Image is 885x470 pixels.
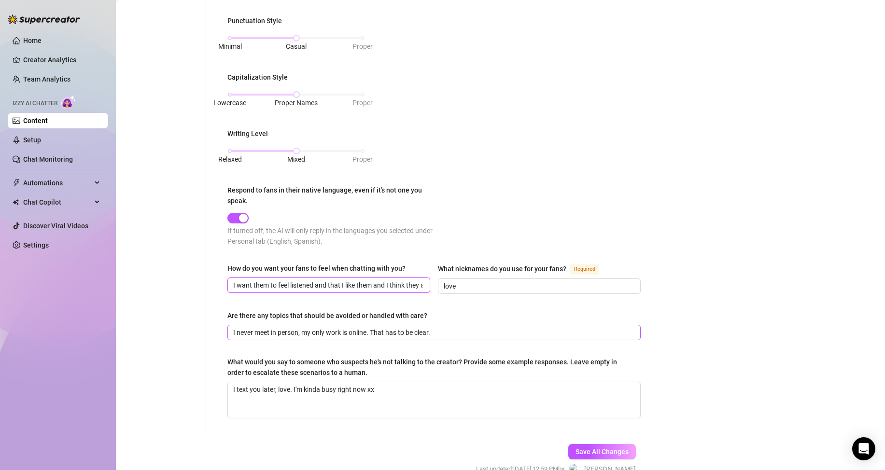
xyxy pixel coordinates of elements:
label: How do you want your fans to feel when chatting with you? [227,263,412,274]
img: AI Chatter [61,95,76,109]
a: Team Analytics [23,75,70,83]
span: Relaxed [218,155,242,163]
span: Chat Copilot [23,194,92,210]
span: Proper [352,99,373,107]
span: Casual [286,42,307,50]
label: Writing Level [227,128,275,139]
button: Save All Changes [568,444,636,459]
div: Writing Level [227,128,268,139]
div: Punctuation Style [227,15,282,26]
a: Chat Monitoring [23,155,73,163]
label: Punctuation Style [227,15,289,26]
span: thunderbolt [13,179,20,187]
a: Creator Analytics [23,52,100,68]
span: Required [570,264,599,275]
div: How do you want your fans to feel when chatting with you? [227,263,406,274]
div: Respond to fans in their native language, even if it’s not one you speak. [227,185,427,206]
span: Proper [352,42,373,50]
span: Lowercase [213,99,246,107]
span: Proper [352,155,373,163]
img: Chat Copilot [13,199,19,206]
label: Respond to fans in their native language, even if it’s not one you speak. [227,185,434,206]
span: Save All Changes [576,448,629,456]
div: What would you say to someone who suspects he's not talking to the creator? Provide some example ... [227,357,634,378]
a: Settings [23,241,49,249]
span: Automations [23,175,92,191]
a: Discover Viral Videos [23,222,88,230]
label: Capitalization Style [227,72,295,83]
button: Respond to fans in their native language, even if it’s not one you speak. [227,213,249,223]
span: Proper Names [275,99,318,107]
div: Are there any topics that should be avoided or handled with care? [227,310,427,321]
div: Open Intercom Messenger [852,437,875,460]
span: Izzy AI Chatter [13,99,57,108]
input: Are there any topics that should be avoided or handled with care? [233,327,633,338]
label: What would you say to someone who suspects he's not talking to the creator? Provide some example ... [227,357,641,378]
a: Setup [23,136,41,144]
div: What nicknames do you use for your fans? [438,263,566,274]
span: Minimal [218,42,242,50]
input: How do you want your fans to feel when chatting with you? [233,280,422,290]
div: If turned off, the AI will only reply in the languages you selected under Personal tab (English, ... [227,225,434,247]
img: logo-BBDzfeDw.svg [8,14,80,24]
a: Content [23,117,48,124]
input: What nicknames do you use for your fans? [444,281,633,291]
div: Capitalization Style [227,72,288,83]
label: Are there any topics that should be avoided or handled with care? [227,310,434,321]
a: Home [23,37,42,44]
span: Mixed [287,155,305,163]
label: What nicknames do you use for your fans? [438,263,610,275]
textarea: What would you say to someone who suspects he's not talking to the creator? Provide some example ... [228,382,640,418]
